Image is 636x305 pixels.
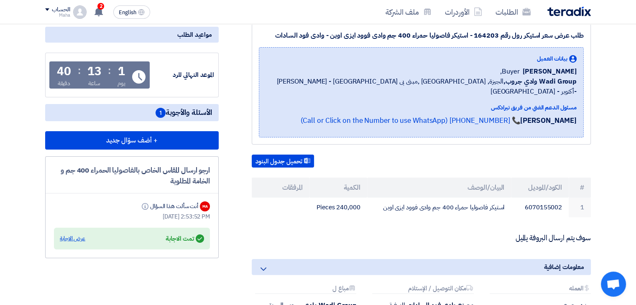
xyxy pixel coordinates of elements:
[156,108,166,118] span: 1
[45,13,70,18] div: Maha
[252,178,309,198] th: المرفقات
[259,30,584,41] div: طلب عرض سعر استيكر رول رقم 164203 - استيكر فاصوليا حمراء 400 جم وادى فوود ايزى اوبن - وادى فود ال...
[57,66,71,77] div: 40
[166,233,204,244] div: تمت الاجابة
[537,54,567,63] span: بيانات العميل
[117,79,125,88] div: يوم
[140,202,198,211] div: أنت سألت هذا السؤال
[58,79,71,88] div: دقيقة
[88,79,100,88] div: ساعة
[569,178,591,198] th: #
[367,198,511,217] td: استيكر فاصوليا حمراء 400 جم وادى فوود ايزى اوبن
[54,165,210,186] div: ارجو ارسال المقاس الخاص بالفاصوليا الحمراء 400 جم و الخامة المطلوبة
[309,178,367,198] th: الكمية
[45,27,219,43] div: مواعيد الطلب
[52,6,70,13] div: الحساب
[309,198,367,217] td: 240,000 Pieces
[489,2,537,22] a: الطلبات
[544,262,584,272] span: معلومات إضافية
[73,5,87,19] img: profile_test.png
[372,285,473,294] div: مكان التوصيل / الإستلام
[511,178,569,198] th: الكود/الموديل
[255,285,356,294] div: مباع ل
[54,212,210,221] div: [DATE] 2:53:52 PM
[379,2,438,22] a: ملف الشركة
[569,198,591,217] td: 1
[503,76,577,86] b: Wadi Group وادي جروب,
[119,10,136,15] span: English
[151,70,214,80] div: الموعد النهائي للرد
[252,234,591,242] p: سوف يتم ارسال البروفة يالميل
[113,5,150,19] button: English
[547,7,591,16] img: Teradix logo
[511,198,569,217] td: 6070155002
[87,66,102,77] div: 13
[520,115,577,126] strong: [PERSON_NAME]
[266,103,577,112] div: مسئول الدعم الفني من فريق تيرادكس
[200,201,210,211] div: MA
[78,63,81,78] div: :
[118,66,125,77] div: 1
[490,285,591,294] div: العمله
[367,178,511,198] th: البيان/الوصف
[108,63,111,78] div: :
[523,66,577,76] span: [PERSON_NAME]
[438,2,489,22] a: الأوردرات
[300,115,520,126] a: 📞 [PHONE_NUMBER] (Call or Click on the Number to use WhatsApp)
[45,131,219,150] button: + أضف سؤال جديد
[60,234,85,243] div: عرض الاجابة
[601,272,626,297] a: Open chat
[252,155,314,168] button: تحميل جدول البنود
[97,3,104,10] span: 2
[156,107,212,118] span: الأسئلة والأجوبة
[500,66,519,76] span: Buyer,
[266,76,577,97] span: الجيزة, [GEOGRAPHIC_DATA] ,مبنى بى [GEOGRAPHIC_DATA] - [PERSON_NAME] -أكتوبر - [GEOGRAPHIC_DATA]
